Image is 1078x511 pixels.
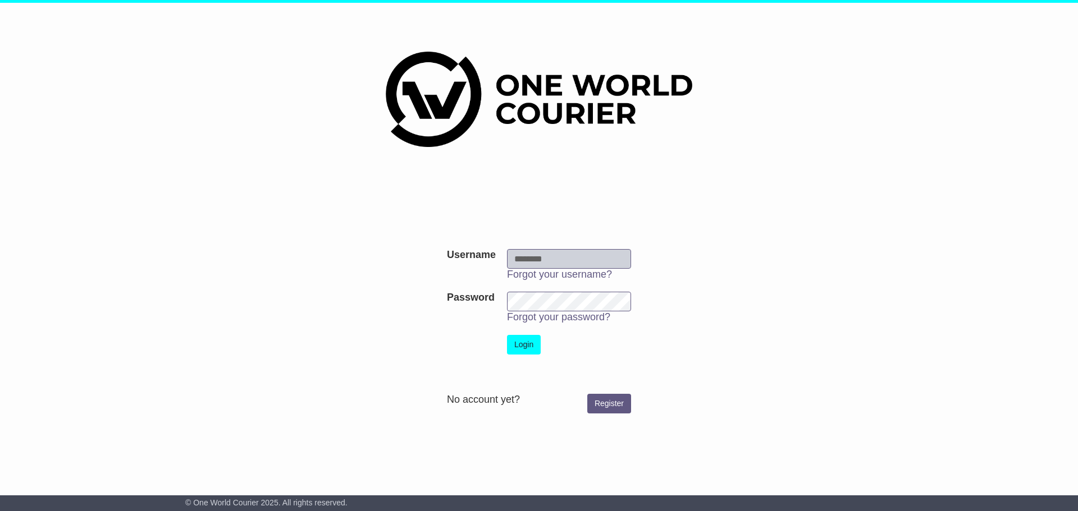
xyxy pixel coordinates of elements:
[587,394,631,413] a: Register
[447,292,495,304] label: Password
[447,249,496,261] label: Username
[386,52,692,147] img: One World
[185,498,348,507] span: © One World Courier 2025. All rights reserved.
[507,269,612,280] a: Forgot your username?
[507,335,541,355] button: Login
[507,311,610,323] a: Forgot your password?
[447,394,631,406] div: No account yet?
